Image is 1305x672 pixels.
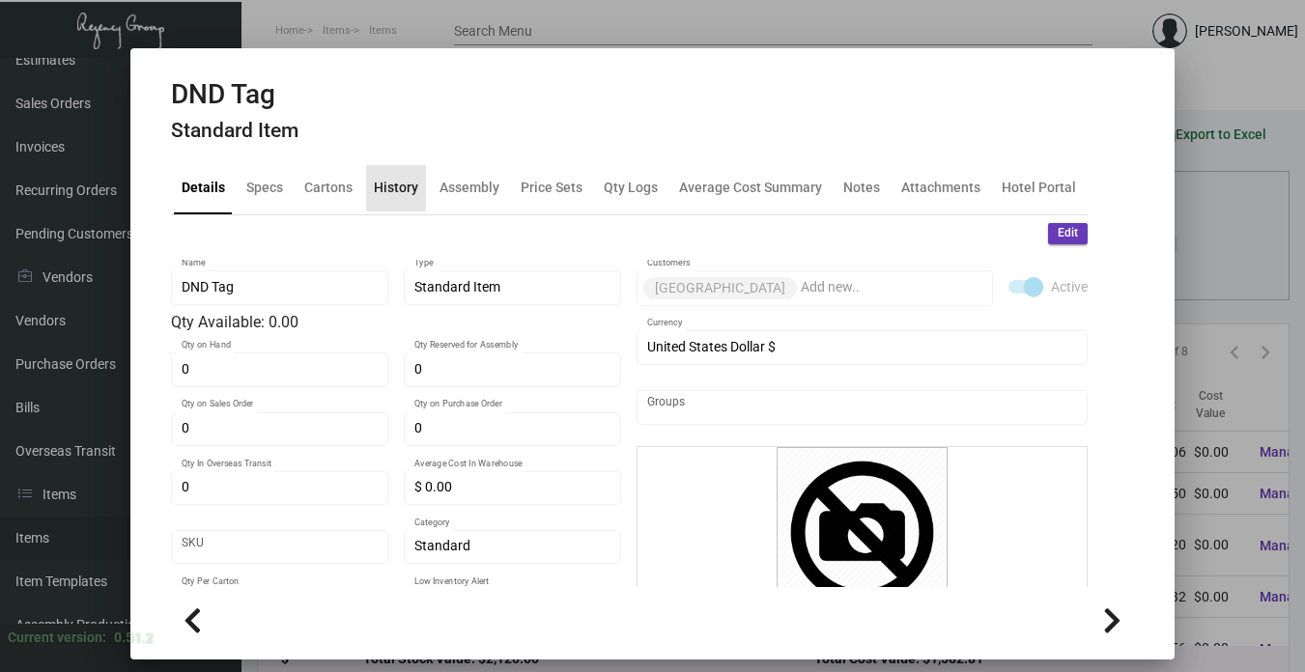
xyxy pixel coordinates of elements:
mat-chip: [GEOGRAPHIC_DATA] [643,277,797,299]
span: Edit [1058,225,1078,241]
div: Attachments [901,178,980,198]
input: Add new.. [801,280,982,295]
div: 0.51.2 [114,628,153,648]
div: Specs [246,178,283,198]
div: Cartons [304,178,353,198]
div: Qty Logs [604,178,658,198]
h4: Standard Item [171,119,298,143]
div: Details [182,178,225,198]
button: Edit [1048,223,1088,244]
div: Assembly [440,178,499,198]
div: Current version: [8,628,106,648]
div: Qty Available: 0.00 [171,311,621,334]
div: History [374,178,418,198]
div: Average Cost Summary [679,178,822,198]
div: Hotel Portal [1002,178,1076,198]
div: Price Sets [521,178,582,198]
div: Notes [843,178,880,198]
span: Active [1051,275,1088,298]
h2: DND Tag [171,78,298,111]
input: Add new.. [647,400,1077,415]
